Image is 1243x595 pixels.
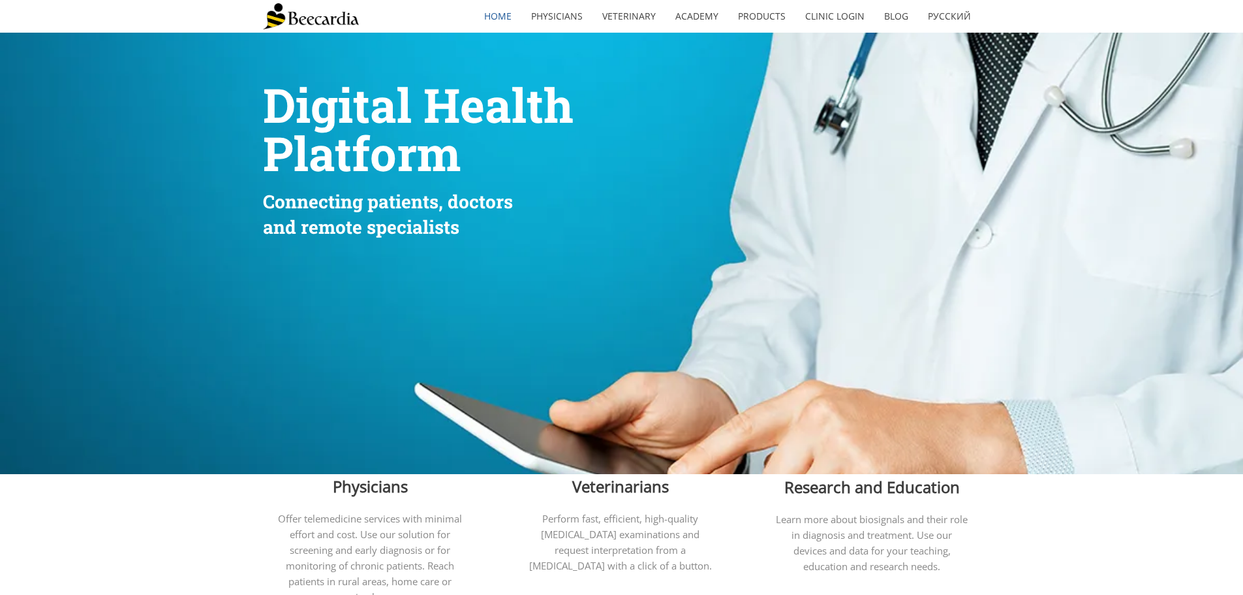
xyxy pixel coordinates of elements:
a: Veterinary [592,1,666,31]
a: Physicians [521,1,592,31]
span: Platform [263,122,461,184]
span: Connecting patients, doctors [263,189,513,214]
span: Veterinarians [572,475,669,497]
span: and remote specialists [263,215,459,239]
span: Research and Education [784,476,960,498]
a: Русский [918,1,981,31]
a: Products [728,1,795,31]
a: Clinic Login [795,1,874,31]
a: Academy [666,1,728,31]
span: Physicians [333,475,408,497]
span: Perform fast, efficient, high-quality [MEDICAL_DATA] examinations and request interpretation from... [529,512,712,572]
a: Blog [874,1,918,31]
span: Digital Health [263,74,574,136]
a: home [474,1,521,31]
img: Beecardia [263,3,359,29]
span: Learn more about biosignals and their role in diagnosis and treatment. Use our devices and data f... [776,513,968,573]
